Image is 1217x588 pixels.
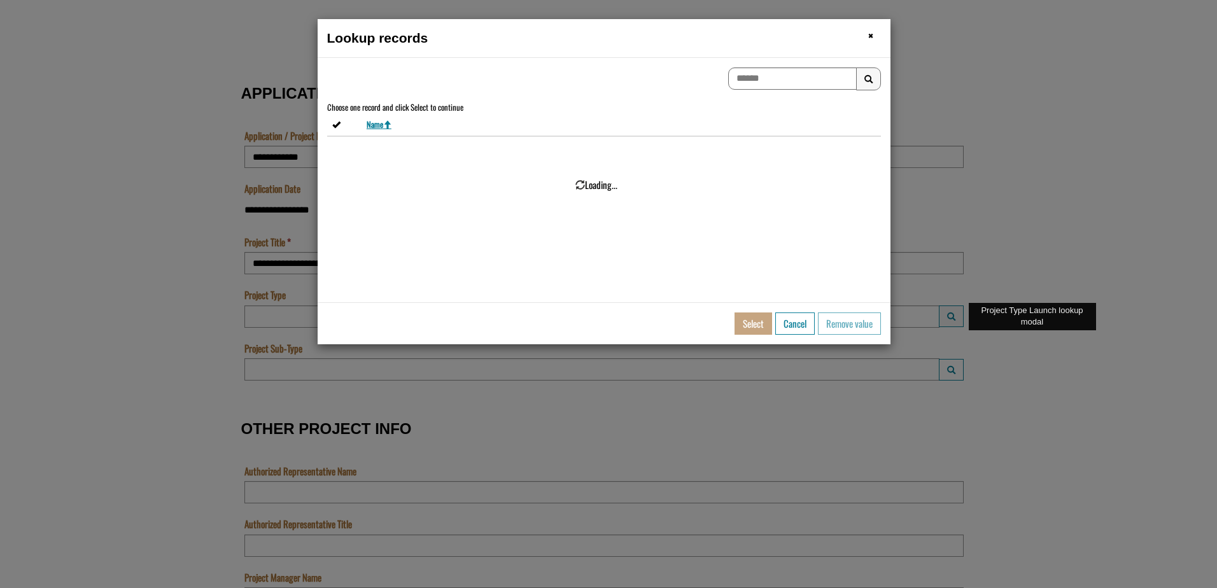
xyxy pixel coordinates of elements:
input: Program is a required field. [3,17,614,39]
label: Submissions Due Date [3,106,80,120]
span: Choose one record and click Select to continue [327,101,463,113]
button: Close [868,29,873,42]
div: Loading... [575,178,617,192]
label: The name of the custom entity. [3,53,28,66]
th: Select [327,113,362,136]
button: Cancel [775,312,815,335]
input: Name [3,70,614,92]
fieldset: APPLICATION INFORMATION [241,72,967,395]
button: Select [735,312,772,335]
textarea: Acknowledgement [3,17,614,79]
span: × [868,25,873,45]
div: Project Type Launch lookup modal [969,303,1096,330]
button: Search Results [856,67,881,90]
input: To search on partial text, use the asterisk (*) wildcard character. [728,67,857,90]
a: Name [367,118,391,130]
h1: Lookup records Dialog [327,29,881,48]
button: Remove value [818,312,881,335]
